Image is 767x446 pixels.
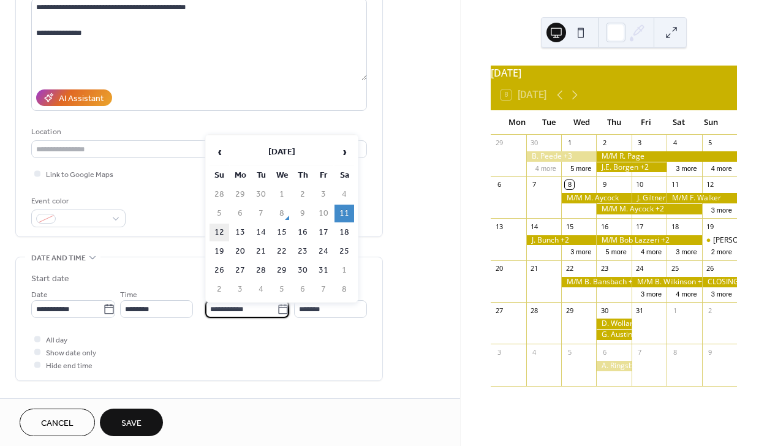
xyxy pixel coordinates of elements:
[272,224,292,241] td: 15
[272,167,292,184] th: We
[210,205,229,222] td: 5
[561,277,632,287] div: M/M B. Bansbach +3
[272,186,292,203] td: 1
[530,138,539,148] div: 30
[314,281,333,298] td: 7
[293,186,312,203] td: 2
[494,222,504,231] div: 13
[335,140,353,164] span: ›
[706,306,715,315] div: 2
[706,347,715,357] div: 9
[526,151,597,162] div: B. Peede +3
[565,306,574,315] div: 29
[494,306,504,315] div: 27
[670,306,679,315] div: 1
[561,193,632,203] div: M/M M. Aycock
[36,89,112,106] button: AI Assistant
[31,126,365,138] div: Location
[635,264,644,273] div: 24
[494,180,504,189] div: 6
[334,262,354,279] td: 1
[120,289,137,301] span: Time
[334,243,354,260] td: 25
[706,288,737,298] button: 3 more
[630,110,663,135] div: Fri
[565,264,574,273] div: 22
[210,224,229,241] td: 12
[31,396,96,409] span: Recurring event
[230,224,250,241] td: 13
[667,193,737,203] div: M/M F. Walker
[596,235,701,246] div: M/M Bob Lazzeri +2
[530,222,539,231] div: 14
[334,186,354,203] td: 4
[494,347,504,357] div: 3
[671,288,701,298] button: 4 more
[230,281,250,298] td: 3
[314,186,333,203] td: 3
[121,417,142,430] span: Save
[706,204,737,214] button: 3 more
[251,186,271,203] td: 30
[670,222,679,231] div: 18
[632,193,667,203] div: J. Giltner D/O
[530,180,539,189] div: 7
[706,246,737,256] button: 2 more
[526,235,597,246] div: J. Bunch +2
[531,162,561,173] button: 4 more
[600,138,609,148] div: 2
[210,140,229,164] span: ‹
[706,162,737,173] button: 4 more
[635,306,644,315] div: 31
[635,180,644,189] div: 10
[334,167,354,184] th: Sa
[41,417,74,430] span: Cancel
[530,306,539,315] div: 28
[670,138,679,148] div: 4
[702,277,737,287] div: CLOSING DAY
[314,224,333,241] td: 17
[632,277,702,287] div: M/M B. Wilkinson +1
[706,264,715,273] div: 26
[601,246,632,256] button: 5 more
[210,167,229,184] th: Su
[670,180,679,189] div: 11
[565,222,574,231] div: 15
[251,262,271,279] td: 28
[31,289,48,301] span: Date
[600,180,609,189] div: 9
[293,262,312,279] td: 30
[251,243,271,260] td: 21
[596,162,667,173] div: J.E. Borgen +2
[662,110,695,135] div: Sat
[695,110,727,135] div: Sun
[314,167,333,184] th: Fr
[533,110,565,135] div: Tue
[314,243,333,260] td: 24
[210,186,229,203] td: 28
[272,205,292,222] td: 8
[706,222,715,231] div: 19
[314,262,333,279] td: 31
[596,151,737,162] div: M/M R. Page
[230,186,250,203] td: 29
[635,138,644,148] div: 3
[293,243,312,260] td: 23
[635,347,644,357] div: 7
[20,409,95,436] button: Cancel
[565,180,574,189] div: 8
[293,205,312,222] td: 9
[600,347,609,357] div: 6
[702,235,737,246] div: P. Zeckser +1 D/O
[596,319,631,329] div: D. Wollard +2 D/O
[210,243,229,260] td: 19
[494,264,504,273] div: 20
[670,347,679,357] div: 8
[210,281,229,298] td: 2
[293,224,312,241] td: 16
[565,110,598,135] div: Wed
[334,224,354,241] td: 18
[636,246,667,256] button: 4 more
[230,243,250,260] td: 20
